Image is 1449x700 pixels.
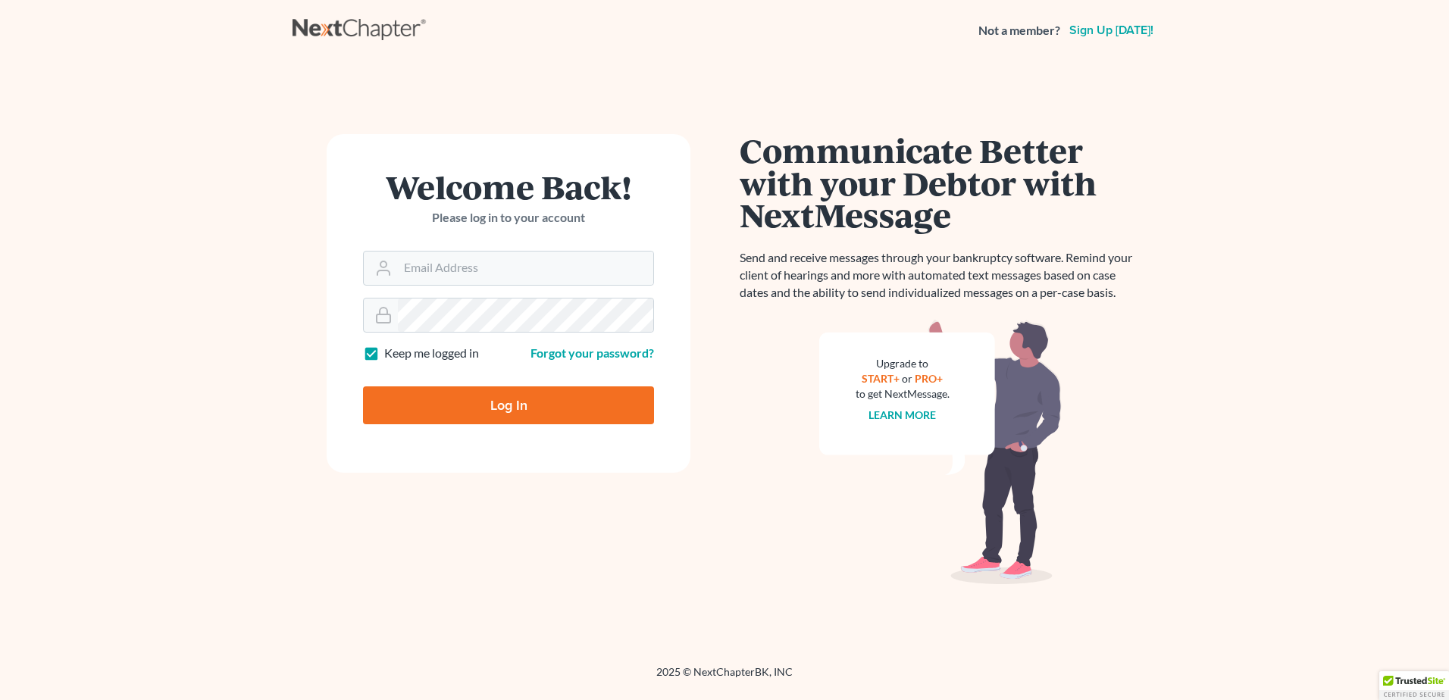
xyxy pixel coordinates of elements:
[740,134,1141,231] h1: Communicate Better with your Debtor with NextMessage
[856,386,950,402] div: to get NextMessage.
[869,408,937,421] a: Learn more
[398,252,653,285] input: Email Address
[856,356,950,371] div: Upgrade to
[363,386,654,424] input: Log In
[819,320,1062,585] img: nextmessage_bg-59042aed3d76b12b5cd301f8e5b87938c9018125f34e5fa2b7a6b67550977c72.svg
[363,209,654,227] p: Please log in to your account
[293,664,1156,692] div: 2025 © NextChapterBK, INC
[978,22,1060,39] strong: Not a member?
[862,372,900,385] a: START+
[903,372,913,385] span: or
[384,345,479,362] label: Keep me logged in
[530,345,654,360] a: Forgot your password?
[1379,671,1449,700] div: TrustedSite Certified
[740,249,1141,302] p: Send and receive messages through your bankruptcy software. Remind your client of hearings and mo...
[363,170,654,203] h1: Welcome Back!
[915,372,944,385] a: PRO+
[1066,24,1156,36] a: Sign up [DATE]!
